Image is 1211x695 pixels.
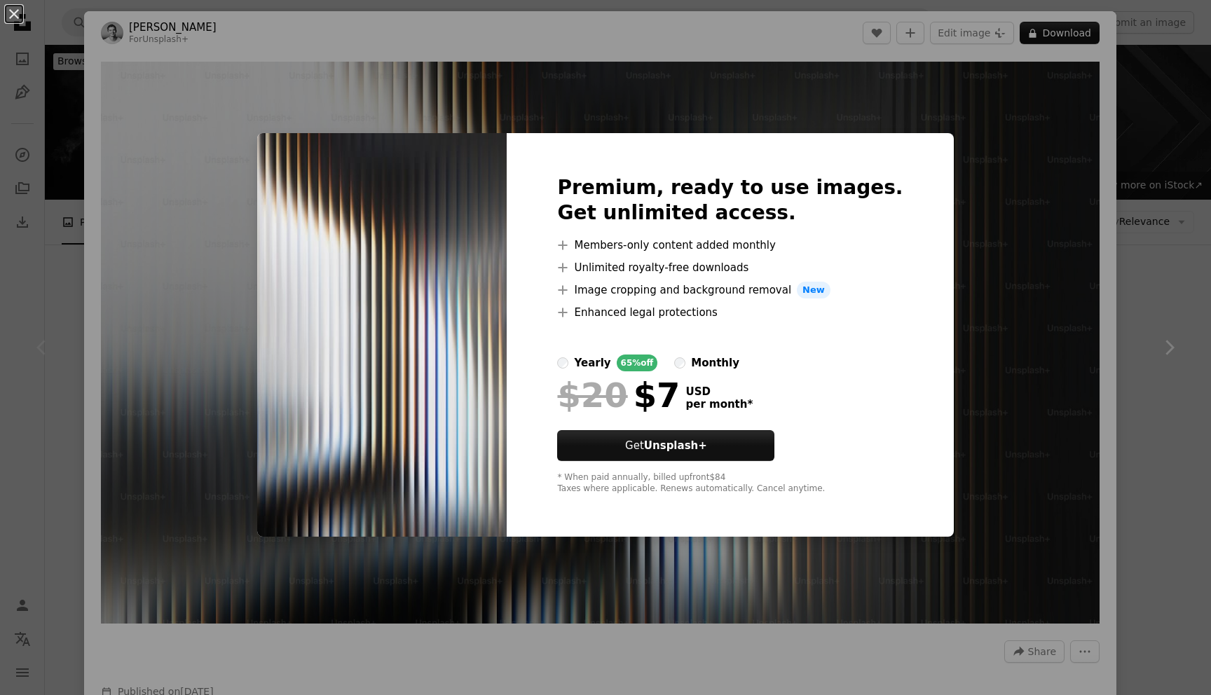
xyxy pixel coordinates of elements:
li: Unlimited royalty-free downloads [557,259,903,276]
button: GetUnsplash+ [557,430,774,461]
span: per month * [685,398,753,411]
span: USD [685,385,753,398]
li: Members-only content added monthly [557,237,903,254]
div: * When paid annually, billed upfront $84 Taxes where applicable. Renews automatically. Cancel any... [557,472,903,495]
li: Enhanced legal protections [557,304,903,321]
div: monthly [691,355,739,371]
h2: Premium, ready to use images. Get unlimited access. [557,175,903,226]
div: 65% off [617,355,658,371]
input: yearly65%off [557,357,568,369]
strong: Unsplash+ [644,439,707,452]
div: yearly [574,355,610,371]
img: premium_photo-1746108793671-1aaf2f8ad3b8 [257,133,507,537]
span: $20 [557,377,627,413]
div: $7 [557,377,680,413]
span: New [797,282,830,298]
input: monthly [674,357,685,369]
li: Image cropping and background removal [557,282,903,298]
